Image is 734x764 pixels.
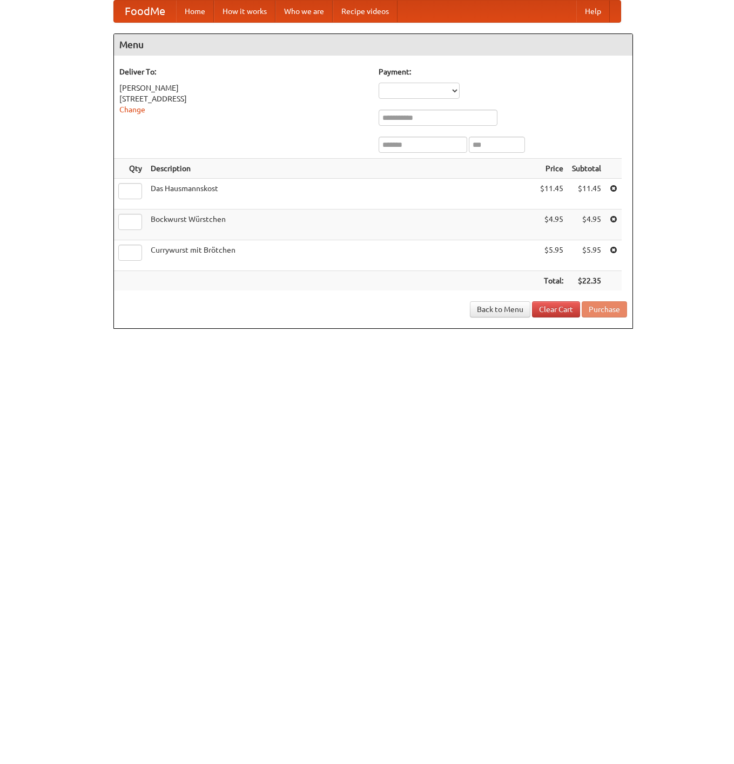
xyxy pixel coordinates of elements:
[379,66,627,77] h5: Payment:
[119,83,368,93] div: [PERSON_NAME]
[568,240,605,271] td: $5.95
[568,159,605,179] th: Subtotal
[532,301,580,317] a: Clear Cart
[536,159,568,179] th: Price
[536,209,568,240] td: $4.95
[114,34,632,56] h4: Menu
[470,301,530,317] a: Back to Menu
[536,271,568,291] th: Total:
[568,179,605,209] td: $11.45
[568,209,605,240] td: $4.95
[146,209,536,240] td: Bockwurst Würstchen
[333,1,398,22] a: Recipe videos
[119,105,145,114] a: Change
[114,159,146,179] th: Qty
[536,240,568,271] td: $5.95
[119,66,368,77] h5: Deliver To:
[176,1,214,22] a: Home
[119,93,368,104] div: [STREET_ADDRESS]
[214,1,275,22] a: How it works
[536,179,568,209] td: $11.45
[146,240,536,271] td: Currywurst mit Brötchen
[576,1,610,22] a: Help
[582,301,627,317] button: Purchase
[568,271,605,291] th: $22.35
[275,1,333,22] a: Who we are
[114,1,176,22] a: FoodMe
[146,179,536,209] td: Das Hausmannskost
[146,159,536,179] th: Description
